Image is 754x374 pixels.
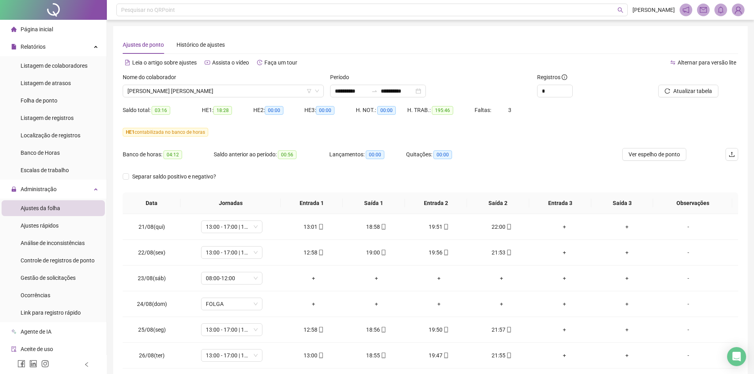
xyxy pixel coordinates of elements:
[11,27,17,32] span: home
[278,150,296,159] span: 00:56
[21,205,60,211] span: Ajustes da folha
[330,73,354,82] label: Período
[317,250,324,255] span: mobile
[351,351,401,360] div: 18:55
[123,106,202,115] div: Saldo total:
[371,88,378,94] span: swap-right
[477,248,526,257] div: 21:53
[678,59,736,66] span: Alternar para versão lite
[206,324,258,336] span: 13:00 - 17:00 | 18:00 - 22:00
[289,248,338,257] div: 12:58
[665,325,712,334] div: -
[11,346,17,352] span: audit
[21,97,57,104] span: Folha de ponto
[21,26,53,32] span: Página inicial
[41,360,49,368] span: instagram
[475,107,492,113] span: Faltas:
[351,274,401,283] div: +
[380,224,386,230] span: mobile
[729,151,735,158] span: upload
[602,351,652,360] div: +
[177,42,225,48] span: Histórico de ajustes
[539,351,589,360] div: +
[180,192,281,214] th: Jornadas
[329,150,406,159] div: Lançamentos:
[281,192,343,214] th: Entrada 1
[700,6,707,13] span: mail
[343,192,405,214] th: Saída 1
[351,222,401,231] div: 18:58
[366,150,384,159] span: 00:00
[214,150,329,159] div: Saldo anterior ao período:
[21,292,50,298] span: Ocorrências
[123,150,214,159] div: Banco de horas:
[505,224,512,230] span: mobile
[138,275,166,281] span: 23/08(sáb)
[129,172,219,181] span: Separar saldo positivo e negativo?
[21,346,53,352] span: Aceite de uso
[127,85,319,97] span: PEDRO HENRIQUE DA ROCHA SILVA
[659,199,726,207] span: Observações
[21,309,81,316] span: Link para registro rápido
[562,74,567,80] span: info-circle
[213,106,232,115] span: 18:28
[152,106,170,115] span: 03:16
[477,325,526,334] div: 21:57
[206,272,258,284] span: 08:00-12:00
[665,248,712,257] div: -
[206,349,258,361] span: 13:00 - 17:00 | 18:00 - 22:00
[414,300,464,308] div: +
[477,222,526,231] div: 22:00
[371,88,378,94] span: to
[380,327,386,332] span: mobile
[163,150,182,159] span: 04:12
[477,274,526,283] div: +
[138,327,166,333] span: 25/08(seg)
[21,63,87,69] span: Listagem de colaboradores
[206,221,258,233] span: 13:00 - 17:00 | 18:00 - 22:00
[477,351,526,360] div: 21:55
[602,222,652,231] div: +
[289,300,338,308] div: +
[21,115,74,121] span: Listagem de registros
[317,353,324,358] span: mobile
[21,240,85,246] span: Análise de inconsistências
[505,327,512,332] span: mobile
[467,192,529,214] th: Saída 2
[132,59,197,66] span: Leia o artigo sobre ajustes
[351,300,401,308] div: +
[123,192,180,214] th: Data
[212,59,249,66] span: Assista o vídeo
[351,325,401,334] div: 18:56
[21,44,46,50] span: Relatórios
[539,248,589,257] div: +
[508,107,511,113] span: 3
[443,327,449,332] span: mobile
[17,360,25,368] span: facebook
[29,360,37,368] span: linkedin
[317,224,324,230] span: mobile
[653,192,732,214] th: Observações
[307,89,311,93] span: filter
[405,192,467,214] th: Entrada 2
[351,248,401,257] div: 19:00
[665,222,712,231] div: -
[265,106,283,115] span: 00:00
[304,106,356,115] div: HE 3:
[380,353,386,358] span: mobile
[21,132,80,139] span: Localização de registros
[21,186,57,192] span: Administração
[317,327,324,332] span: mobile
[443,250,449,255] span: mobile
[477,300,526,308] div: +
[539,300,589,308] div: +
[602,248,652,257] div: +
[602,274,652,283] div: +
[253,106,305,115] div: HE 2:
[414,274,464,283] div: +
[21,80,71,86] span: Listagem de atrasos
[591,192,653,214] th: Saída 3
[433,150,452,159] span: 00:00
[529,192,591,214] th: Entrada 3
[21,257,95,264] span: Controle de registros de ponto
